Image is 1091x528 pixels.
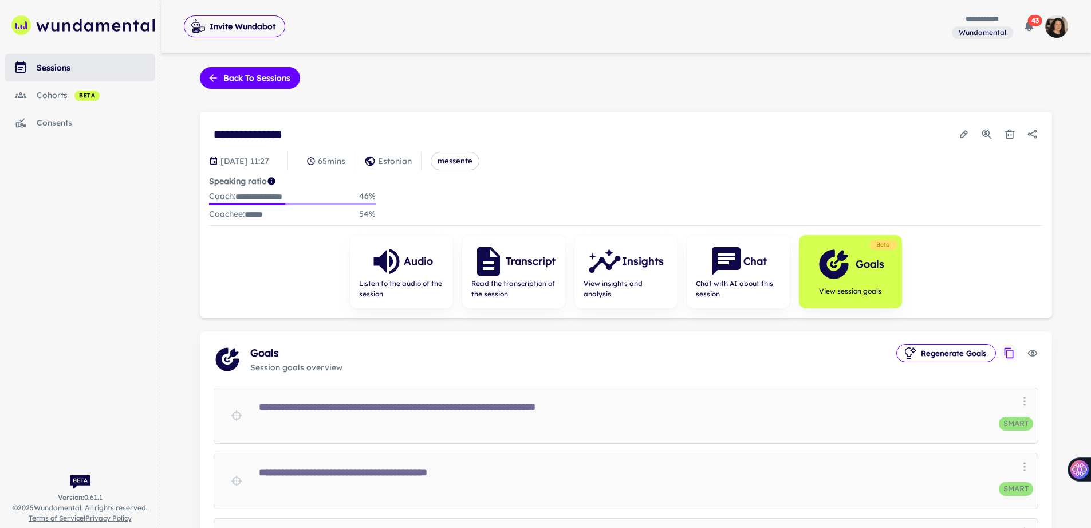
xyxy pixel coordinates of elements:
[622,253,664,269] h6: Insights
[220,155,269,167] p: Session date
[250,361,896,374] span: Session goals overview
[471,279,556,299] span: Read the transcription of the session
[954,124,974,144] button: Edit session
[5,109,155,136] a: consents
[584,279,668,299] span: View insights and analysis
[462,235,565,308] button: TranscriptRead the transcription of the session
[359,279,444,299] span: Listen to the audio of the session
[209,208,263,221] p: Coachee :
[5,54,155,81] a: sessions
[359,190,376,203] p: 46 %
[5,81,155,109] a: cohorts beta
[37,61,155,74] div: sessions
[817,286,884,296] span: View session goals
[1022,343,1043,363] span: Enable editing
[799,235,902,308] button: GoalsView session goals
[976,124,997,144] button: Usage Statistics
[58,492,103,503] span: Version: 0.61.1
[359,208,376,221] p: 54 %
[954,28,1011,38] span: Wundamental
[952,25,1013,40] span: You are a member of this workspace. Contact your workspace owner for assistance.
[350,235,453,308] button: AudioListen to the audio of the session
[29,514,84,522] a: Terms of Service
[209,176,267,186] strong: Speaking ratio
[37,89,155,101] div: cohorts
[696,279,781,299] span: Chat with AI about this session
[1016,458,1033,475] button: Options
[1022,343,1043,363] button: Editing disabled
[1016,393,1033,410] button: Options
[209,190,282,203] p: Coach :
[999,418,1033,429] span: SMART
[856,256,884,272] h6: Goals
[1018,15,1041,38] button: 43
[506,253,556,269] h6: Transcript
[896,344,996,362] button: Regenerate Goals
[13,503,148,513] span: © 2025 Wundamental. All rights reserved.
[267,177,276,186] svg: Coach/coachee ideal ratio of speaking is roughly 20:80. Mentor/mentee ideal ratio of speaking is ...
[200,67,300,89] button: Back to sessions
[250,345,896,361] span: Goals
[184,15,285,38] span: Invite Wundabot to record a meeting
[431,155,479,167] span: messente
[37,116,155,129] div: consents
[74,91,100,100] span: beta
[872,240,895,249] span: Beta
[1022,124,1043,144] button: Share session
[1045,15,1068,38] img: photoURL
[743,253,767,269] h6: Chat
[85,514,132,522] a: Privacy Policy
[999,124,1020,144] button: Delete session
[999,483,1033,495] span: SMART
[1028,15,1042,26] span: 43
[687,235,790,308] button: ChatChat with AI about this session
[378,155,412,167] p: Estonian
[29,513,132,523] span: |
[1001,345,1018,362] span: Copy goals to clipboard
[574,235,678,308] button: InsightsView insights and analysis
[404,253,433,269] h6: Audio
[318,155,345,167] p: 65 mins
[184,15,285,37] button: Invite Wundabot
